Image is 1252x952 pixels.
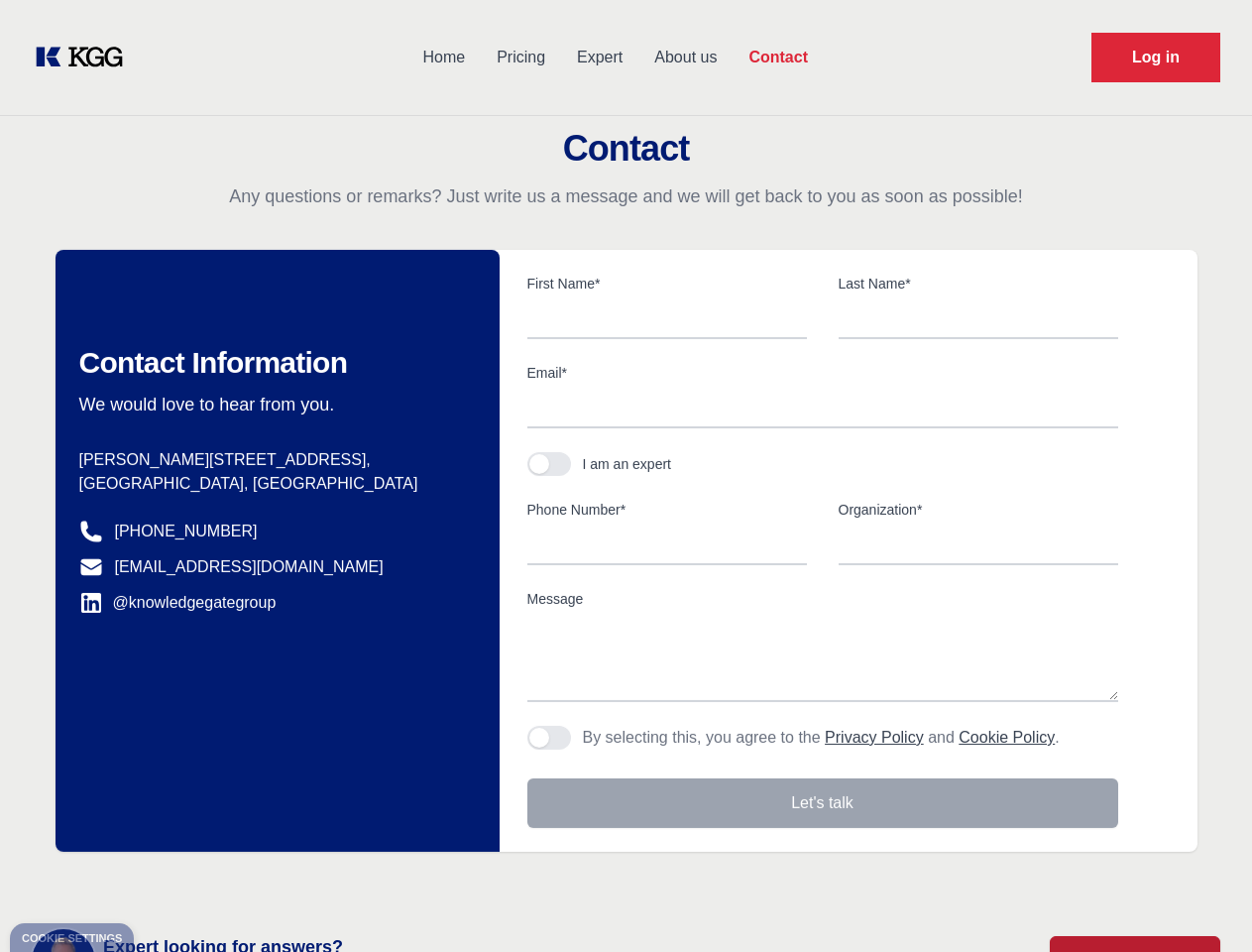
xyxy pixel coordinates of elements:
label: First Name* [527,274,807,294]
h2: Contact [24,129,1228,169]
a: Pricing [481,32,561,83]
a: [PHONE_NUMBER] [115,520,258,543]
a: [EMAIL_ADDRESS][DOMAIN_NAME] [115,555,384,579]
a: Contact [733,32,824,83]
p: By selecting this, you agree to the and . [583,726,1060,750]
a: @knowledgegategroup [79,591,277,615]
label: Email* [527,363,1118,383]
p: [PERSON_NAME][STREET_ADDRESS], [79,448,468,472]
div: I am an expert [583,454,672,474]
p: [GEOGRAPHIC_DATA], [GEOGRAPHIC_DATA] [79,472,468,496]
p: Any questions or remarks? Just write us a message and we will get back to you as soon as possible! [24,184,1228,208]
label: Last Name* [839,274,1118,294]
a: Cookie Policy [959,729,1055,746]
button: Let's talk [527,778,1118,828]
a: Expert [561,32,638,83]
a: KOL Knowledge Platform: Talk to Key External Experts (KEE) [32,42,139,73]
p: We would love to hear from you. [79,393,468,416]
label: Message [527,589,1118,609]
div: Cookie settings [22,933,122,944]
a: Home [406,32,481,83]
a: Request Demo [1091,33,1220,82]
label: Organization* [839,500,1118,520]
a: Privacy Policy [825,729,924,746]
a: About us [638,32,733,83]
label: Phone Number* [527,500,807,520]
iframe: Chat Widget [1153,857,1252,952]
h2: Contact Information [79,345,468,381]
